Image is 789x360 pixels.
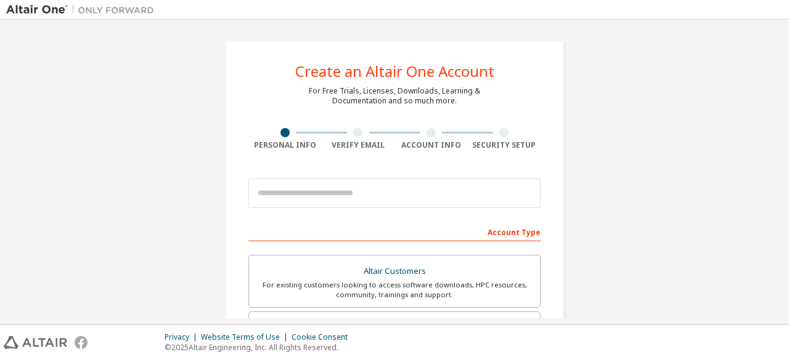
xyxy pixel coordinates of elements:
[6,4,160,16] img: Altair One
[292,332,355,342] div: Cookie Consent
[256,263,533,280] div: Altair Customers
[4,336,67,349] img: altair_logo.svg
[248,222,541,241] div: Account Type
[256,280,533,300] div: For existing customers looking to access software downloads, HPC resources, community, trainings ...
[248,140,322,150] div: Personal Info
[322,140,395,150] div: Verify Email
[165,332,201,342] div: Privacy
[165,342,355,353] p: © 2025 Altair Engineering, Inc. All Rights Reserved.
[201,332,292,342] div: Website Terms of Use
[309,86,480,106] div: For Free Trials, Licenses, Downloads, Learning & Documentation and so much more.
[75,336,88,349] img: facebook.svg
[468,140,541,150] div: Security Setup
[295,64,494,79] div: Create an Altair One Account
[394,140,468,150] div: Account Info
